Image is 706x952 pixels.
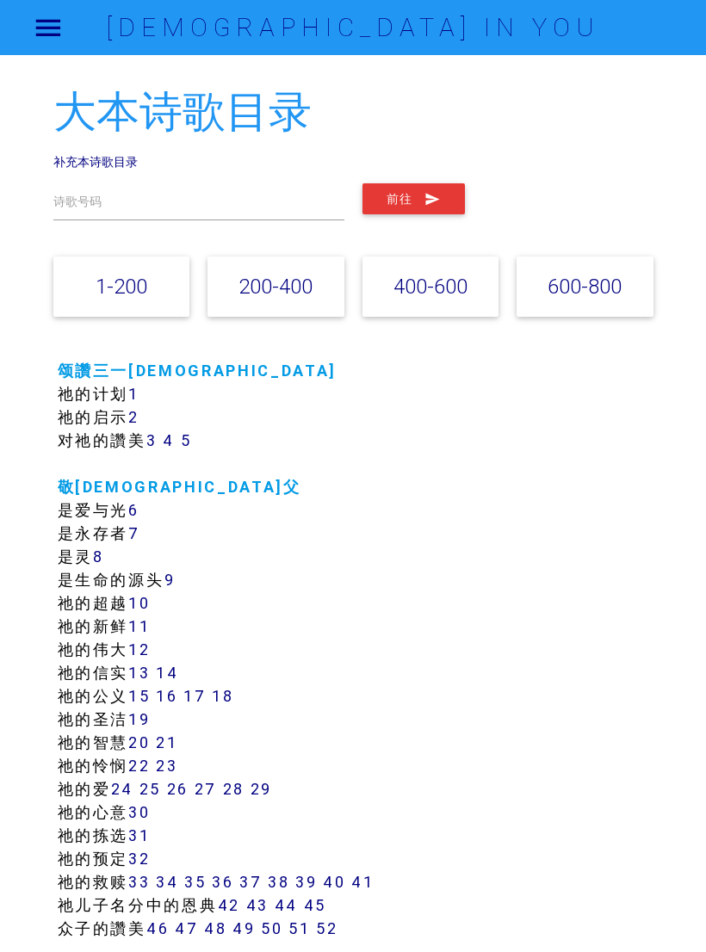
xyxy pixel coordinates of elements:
[163,430,175,450] a: 4
[128,640,150,659] a: 12
[351,872,374,892] a: 41
[128,593,150,613] a: 10
[156,872,178,892] a: 34
[238,274,313,299] a: 200-400
[156,686,177,706] a: 16
[128,802,150,822] a: 30
[164,570,176,590] a: 9
[139,779,161,799] a: 25
[323,872,345,892] a: 40
[128,500,139,520] a: 6
[128,663,150,683] a: 13
[156,733,177,752] a: 21
[212,686,233,706] a: 18
[246,895,269,915] a: 43
[181,430,192,450] a: 5
[204,918,226,938] a: 48
[128,825,150,845] a: 31
[128,616,150,636] a: 11
[128,523,140,543] a: 7
[239,872,262,892] a: 37
[548,274,622,299] a: 600-800
[96,274,147,299] a: 1-200
[251,779,272,799] a: 29
[183,686,206,706] a: 17
[393,274,468,299] a: 400-600
[295,872,317,892] a: 39
[156,663,178,683] a: 14
[184,872,206,892] a: 35
[128,849,150,869] a: 32
[362,183,465,214] button: 前往
[111,779,133,799] a: 24
[58,361,338,380] a: 颂讚三一[DEMOGRAPHIC_DATA]
[146,918,169,938] a: 46
[128,756,150,776] a: 22
[304,895,326,915] a: 45
[58,477,301,497] a: 敬[DEMOGRAPHIC_DATA]父
[223,779,245,799] a: 28
[218,895,240,915] a: 42
[268,872,289,892] a: 38
[212,872,233,892] a: 36
[288,918,310,938] a: 51
[275,895,298,915] a: 44
[53,193,102,211] label: 诗歌号码
[316,918,338,938] a: 52
[146,430,158,450] a: 3
[128,384,139,404] a: 1
[128,686,150,706] a: 15
[53,89,653,136] h2: 大本诗歌目录
[195,779,217,799] a: 27
[156,756,177,776] a: 23
[93,547,104,566] a: 8
[167,779,189,799] a: 26
[128,407,139,427] a: 2
[53,154,138,170] a: 补充本诗歌目录
[261,918,282,938] a: 50
[128,733,150,752] a: 20
[232,918,255,938] a: 49
[128,709,150,729] a: 19
[128,872,150,892] a: 33
[175,918,198,938] a: 47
